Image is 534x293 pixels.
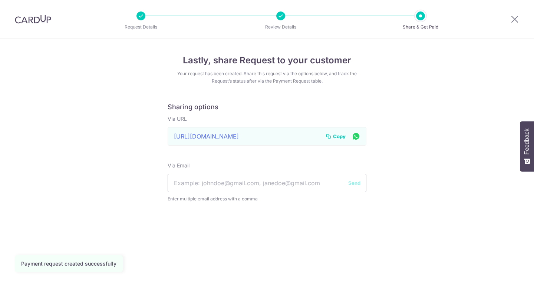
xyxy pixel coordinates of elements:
button: Feedback - Show survey [520,121,534,172]
span: Copy [333,133,346,140]
p: Request Details [113,23,168,31]
span: Feedback [524,129,530,154]
h6: Sharing options [168,103,366,111]
label: Via Email [168,162,189,169]
h4: Lastly, share Request to your customer [168,54,366,67]
button: Copy [326,133,346,140]
span: Enter multiple email address with a comma [168,195,366,203]
button: Send [348,179,360,187]
div: Your request has been created. Share this request via the options below, and track the Request’s ... [168,70,366,85]
div: Payment request created successfully [21,260,116,267]
label: Via URL [168,115,187,123]
p: Share & Get Paid [393,23,448,31]
p: Review Details [253,23,308,31]
img: CardUp [15,15,51,24]
iframe: Opens a widget where you can find more information [487,271,527,289]
input: Example: johndoe@gmail.com, janedoe@gmail.com [168,174,366,192]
